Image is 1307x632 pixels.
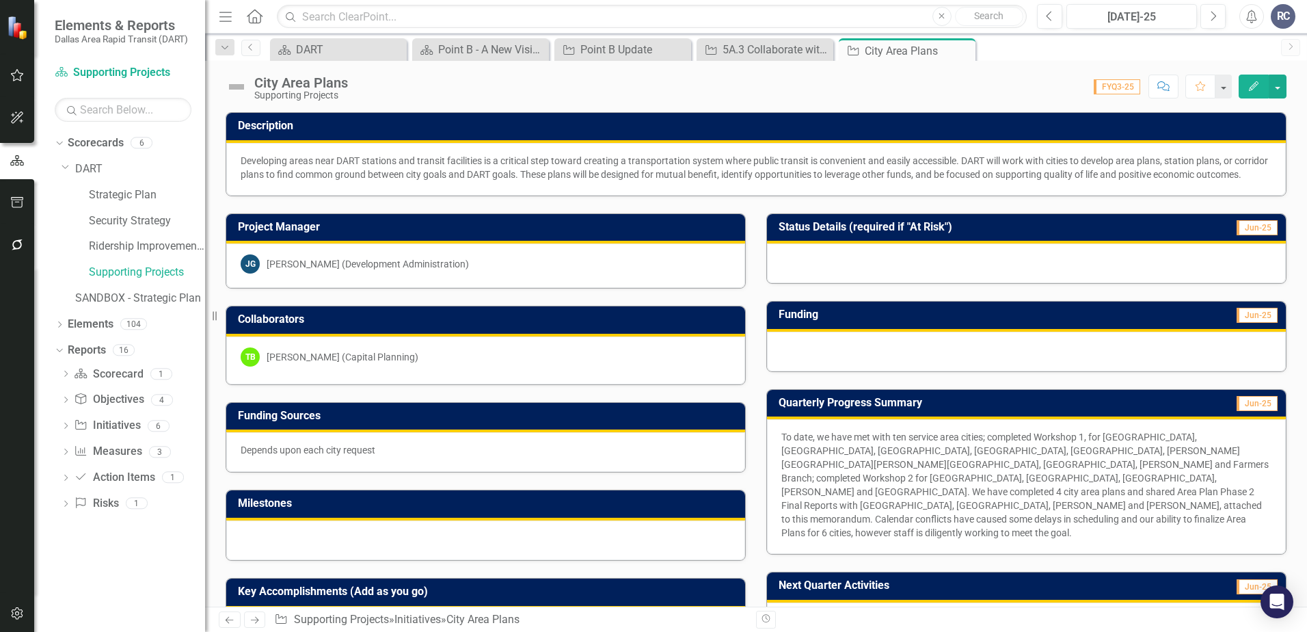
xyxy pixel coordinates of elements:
div: Supporting Projects [254,90,348,101]
a: Supporting Projects [294,613,389,626]
a: 5A.3 Collaborate with city partners to plan and design initiatives aligned with city quality of l... [700,41,830,58]
p: Depends upon each city request [241,443,731,457]
img: Not Defined [226,76,247,98]
div: [DATE]-25 [1071,9,1192,25]
input: Search ClearPoint... [277,5,1027,29]
a: Scorecards [68,135,124,151]
div: 104 [120,319,147,330]
a: Objectives [74,392,144,408]
a: Risks [74,496,118,512]
h3: Description [238,120,1279,132]
h3: Quarterly Progress Summary [779,397,1165,409]
div: 1 [162,472,184,484]
div: 1 [126,498,148,510]
span: Jun-25 [1237,396,1278,411]
a: Strategic Plan [89,187,205,203]
a: Ridership Improvement Funds [89,239,205,254]
h3: Milestones [238,497,738,510]
small: Dallas Area Rapid Transit (DART) [55,34,188,44]
div: DART [296,41,403,58]
a: Point B - A New Vision for Mobility in [GEOGRAPHIC_DATA][US_STATE] [416,41,545,58]
div: 6 [148,420,170,432]
input: Search Below... [55,98,191,122]
h3: Next Quarter Activities [779,579,1140,592]
h3: Funding [779,308,1021,321]
a: Supporting Projects [55,65,191,81]
div: [PERSON_NAME] (Capital Planning) [267,350,418,364]
a: Security Strategy [89,213,205,229]
div: City Area Plans [254,75,348,90]
a: Measures [74,444,142,460]
a: Scorecard [74,367,143,382]
a: DART [273,41,403,58]
h3: Collaborators [238,313,738,326]
a: Initiatives [74,418,140,434]
img: ClearPoint Strategy [7,15,31,40]
span: Search [974,10,1003,21]
div: JG [241,254,260,274]
div: City Area Plans [865,42,972,60]
h3: Funding Sources [238,410,738,422]
div: 5A.3 Collaborate with city partners to plan and design initiatives aligned with city quality of l... [723,41,830,58]
button: [DATE]-25 [1066,4,1197,29]
div: Point B Update [580,41,688,58]
p: Developing areas near DART stations and transit facilities is a critical step toward creating a t... [241,154,1271,181]
div: 3 [149,446,171,458]
span: Elements & Reports [55,17,188,34]
a: Elements [68,317,113,332]
div: 6 [131,137,152,149]
span: Jun-25 [1237,308,1278,323]
span: FYQ3-25 [1094,79,1140,94]
div: Point B - A New Vision for Mobility in [GEOGRAPHIC_DATA][US_STATE] [438,41,545,58]
a: Initiatives [394,613,441,626]
div: City Area Plans [446,613,520,626]
a: Point B Update [558,41,688,58]
a: Reports [68,343,106,358]
a: SANDBOX - Strategic Plan [75,291,205,306]
span: Jun-25 [1237,220,1278,235]
h3: Project Manager [238,221,738,233]
div: Open Intercom Messenger [1261,585,1293,618]
a: Action Items [74,470,154,486]
p: To date, we have met with ten service area cities; completed Workshop 1, for [GEOGRAPHIC_DATA], [... [781,430,1271,540]
div: 1 [150,368,172,380]
a: DART [75,161,205,177]
div: 16 [113,344,135,356]
button: RC [1271,4,1295,29]
h3: Key Accomplishments (Add as you go) [238,585,738,598]
div: TB [241,347,260,367]
div: 4 [151,394,173,406]
span: Jun-25 [1237,579,1278,594]
div: » » [274,612,746,628]
button: Search [955,7,1023,26]
h3: Status Details (required if "At Risk") [779,221,1181,233]
a: Supporting Projects [89,265,205,280]
div: [PERSON_NAME] (Development Administration) [267,257,469,271]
